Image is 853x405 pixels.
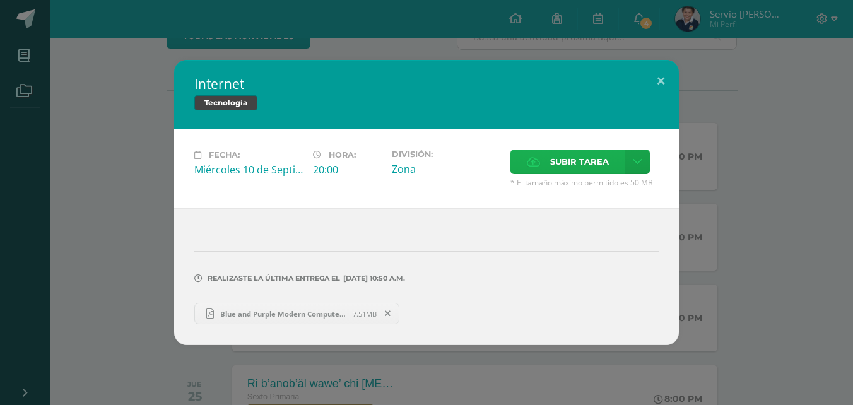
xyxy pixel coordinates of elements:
span: Fecha: [209,150,240,160]
span: Blue and Purple Modern Computer Presentation.pdf [214,309,353,319]
div: 20:00 [313,163,382,177]
div: Miércoles 10 de Septiembre [194,163,303,177]
span: Hora: [329,150,356,160]
div: Zona [392,162,500,176]
span: Tecnología [194,95,257,110]
button: Close (Esc) [643,60,679,103]
span: 7.51MB [353,309,377,319]
span: Realizaste la última entrega el [208,274,340,283]
h2: Internet [194,75,659,93]
a: Blue and Purple Modern Computer Presentation.pdf 7.51MB [194,303,399,324]
span: * El tamaño máximo permitido es 50 MB [510,177,659,188]
span: Subir tarea [550,150,609,173]
label: División: [392,150,500,159]
span: Remover entrega [377,307,399,320]
span: [DATE] 10:50 a.m. [340,278,405,279]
